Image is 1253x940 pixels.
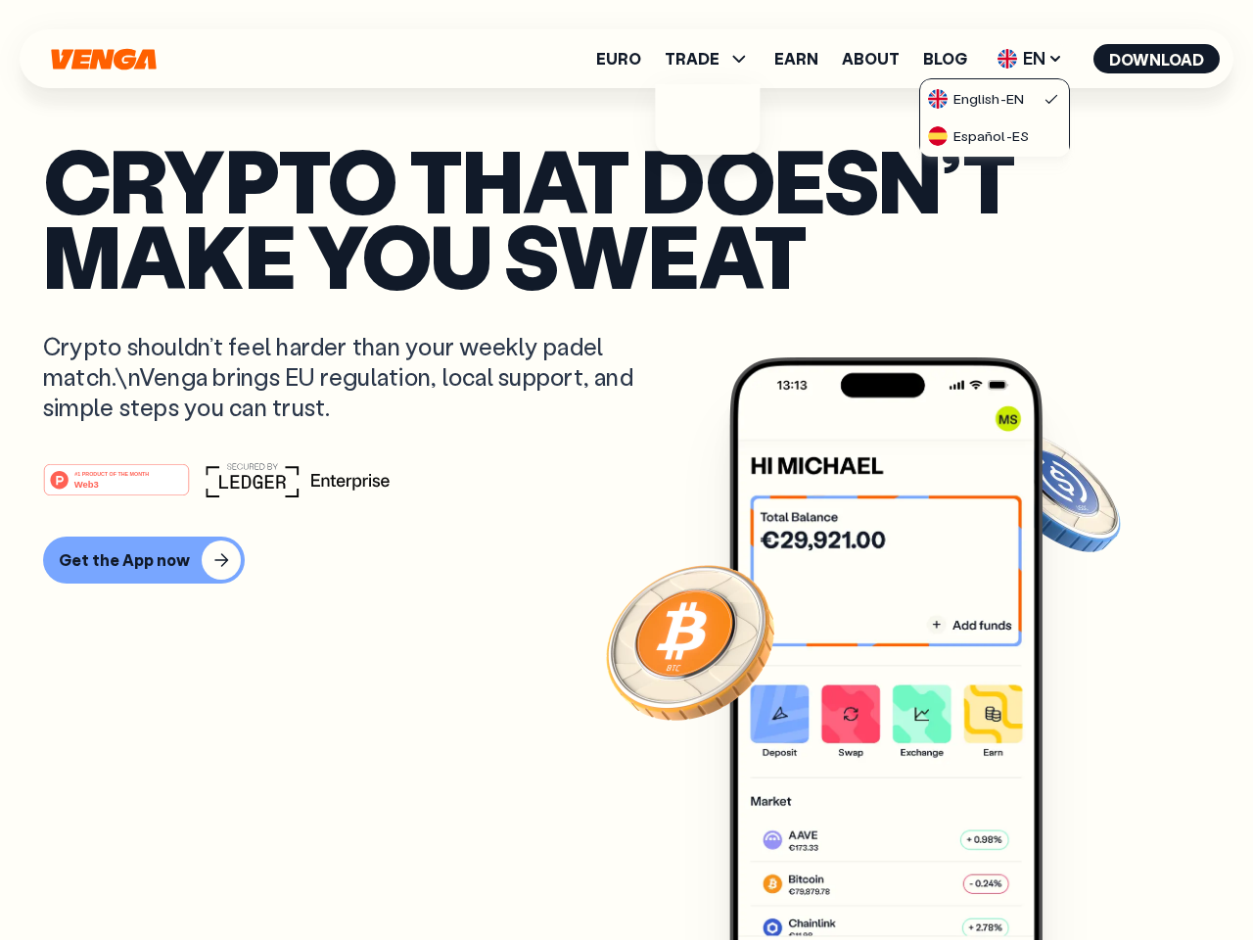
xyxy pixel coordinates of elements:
[665,51,719,67] span: TRADE
[928,126,948,146] img: flag-es
[74,478,99,489] tspan: Web3
[43,537,1210,584] a: Get the App now
[43,142,1210,292] p: Crypto that doesn’t make you sweat
[602,553,778,729] img: Bitcoin
[43,331,662,423] p: Crypto shouldn’t feel harder than your weekly padel match.\nVenga brings EU regulation, local sup...
[928,89,1024,109] div: English - EN
[928,89,948,109] img: flag-uk
[43,475,190,500] a: #1 PRODUCT OF THE MONTHWeb3
[920,117,1069,154] a: flag-esEspañol-ES
[998,49,1017,69] img: flag-uk
[1093,44,1220,73] button: Download
[928,126,1029,146] div: Español - ES
[920,79,1069,117] a: flag-ukEnglish-EN
[74,470,149,476] tspan: #1 PRODUCT OF THE MONTH
[984,421,1125,562] img: USDC coin
[923,51,967,67] a: Blog
[842,51,900,67] a: About
[665,47,751,70] span: TRADE
[991,43,1070,74] span: EN
[774,51,818,67] a: Earn
[49,48,159,70] svg: Home
[43,537,245,584] button: Get the App now
[596,51,641,67] a: Euro
[59,550,190,570] div: Get the App now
